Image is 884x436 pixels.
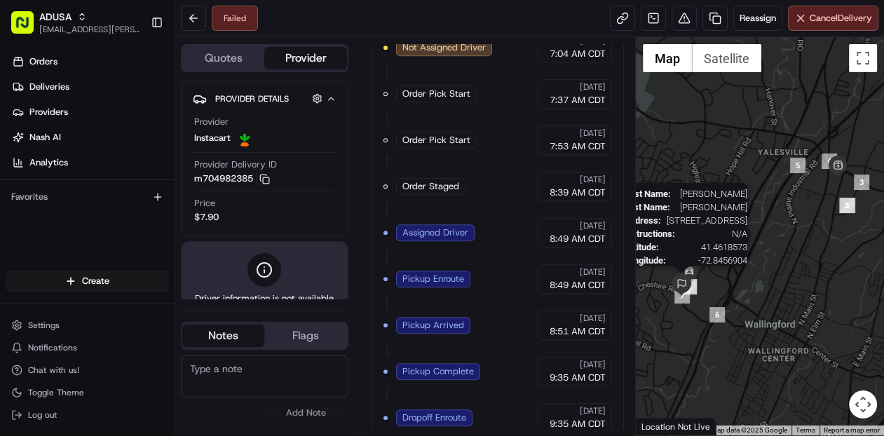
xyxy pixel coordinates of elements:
span: 7:53 AM CDT [550,140,606,153]
span: Price [194,197,215,210]
span: Latitude : [624,242,659,252]
span: Provider [194,116,229,128]
span: 7:04 AM CDT [550,48,606,60]
a: Deliveries [6,76,175,98]
a: Powered byPylon [99,237,170,248]
div: 5 [790,158,805,173]
a: 💻API Documentation [113,198,231,223]
span: [DATE] [580,220,606,231]
span: Dropoff Enroute [402,411,466,424]
div: Favorites [6,186,169,208]
span: Longitude : [624,255,666,266]
span: Pickup Enroute [402,273,464,285]
span: 9:35 AM CDT [550,418,606,430]
div: 3 [854,175,869,190]
button: Notes [182,325,264,347]
span: ADUSA [39,10,72,24]
div: Start new chat [48,134,230,148]
span: -72.8456904 [672,255,747,266]
span: [DATE] [580,359,606,370]
span: Orders [29,55,57,68]
span: Analytics [29,156,68,169]
span: 8:51 AM CDT [550,325,606,338]
span: Providers [29,106,68,118]
span: 8:49 AM CDT [550,233,606,245]
span: $7.90 [194,211,219,224]
div: We're available if you need us! [48,148,177,159]
button: m704982385 [194,172,270,185]
span: Map data ©2025 Google [711,426,787,434]
a: Providers [6,101,175,123]
span: Assigned Driver [402,226,468,239]
span: [DATE] [580,405,606,416]
span: Deliveries [29,81,69,93]
span: Address : [624,215,661,226]
span: Settings [28,320,60,331]
button: [EMAIL_ADDRESS][PERSON_NAME][DOMAIN_NAME] [39,24,140,35]
a: Open this area in Google Maps (opens a new window) [639,417,686,435]
button: Notifications [6,338,169,357]
span: Order Staged [402,180,459,193]
button: ADUSA[EMAIL_ADDRESS][PERSON_NAME][DOMAIN_NAME] [6,6,145,39]
button: Toggle fullscreen view [849,44,877,72]
a: Report a map error [824,426,880,434]
button: Show street map [643,44,692,72]
span: Chat with us! [28,365,79,376]
p: Welcome 👋 [14,56,255,79]
span: Pylon [140,238,170,248]
img: profile_instacart_ahold_partner.png [236,130,253,147]
span: 41.4618573 [665,242,747,252]
span: Notifications [28,342,77,353]
span: 8:39 AM CDT [550,186,606,199]
button: CancelDelivery [788,6,878,31]
span: Order Pick Start [402,88,470,100]
a: Nash AI [6,126,175,149]
span: 7:37 AM CDT [550,94,606,107]
div: 💻 [118,205,130,216]
span: Pickup Complete [402,365,474,378]
button: Provider Details [193,87,336,110]
span: Pickup Arrived [402,319,464,332]
button: Quotes [182,47,264,69]
div: 4 [822,154,837,169]
span: [DATE] [580,81,606,93]
div: 📗 [14,205,25,216]
button: Start new chat [238,138,255,155]
span: N/A [681,229,747,239]
span: [PERSON_NAME] [676,202,747,212]
span: Instructions : [624,229,675,239]
div: 2 [839,198,855,213]
button: Flags [264,325,346,347]
span: 9:35 AM CDT [550,372,606,384]
span: Toggle Theme [28,387,84,398]
a: Analytics [6,151,175,174]
span: API Documentation [132,203,225,217]
button: Map camera controls [849,390,877,418]
img: Google [639,417,686,435]
span: Instacart [194,132,231,144]
div: Location Not Live [636,418,716,435]
a: 📗Knowledge Base [8,198,113,223]
button: Toggle Theme [6,383,169,402]
span: [DATE] [580,313,606,324]
button: Log out [6,405,169,425]
span: Create [82,275,109,287]
input: Clear [36,90,231,105]
span: [DATE] [580,174,606,185]
span: Provider Delivery ID [194,158,277,171]
span: [DATE] [580,266,606,278]
a: Terms [796,426,815,434]
span: [DATE] [580,128,606,139]
img: 1736555255976-a54dd68f-1ca7-489b-9aae-adbdc363a1c4 [14,134,39,159]
button: Settings [6,315,169,335]
button: Show satellite imagery [692,44,761,72]
span: Last Name : [624,202,670,212]
img: Nash [14,14,42,42]
span: [STREET_ADDRESS] [667,215,747,226]
span: Cancel Delivery [810,12,872,25]
span: Reassign [740,12,776,25]
button: Chat with us! [6,360,169,380]
span: [PERSON_NAME] [676,189,747,199]
div: 6 [709,307,725,322]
